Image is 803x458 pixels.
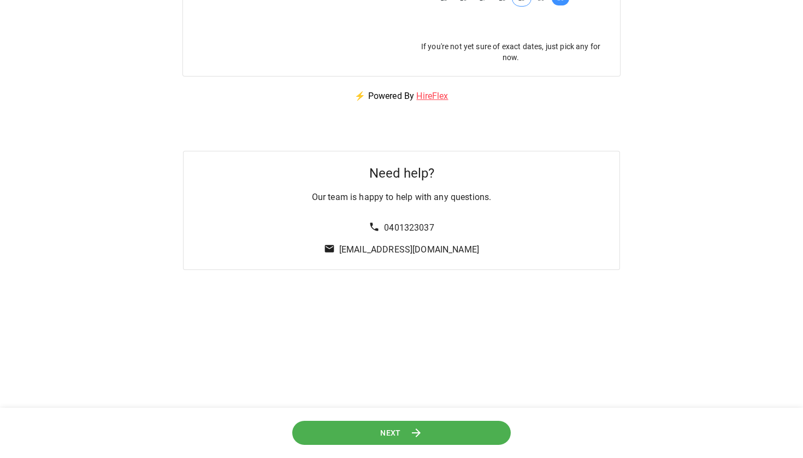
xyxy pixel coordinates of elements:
[312,191,492,204] p: Our team is happy to help with any questions.
[416,91,448,101] a: HireFlex
[415,41,607,63] p: If you're not yet sure of exact dates, just pick any for now.
[339,244,479,255] a: [EMAIL_ADDRESS][DOMAIN_NAME]
[341,77,461,116] p: ⚡ Powered By
[384,221,434,234] p: 0401323037
[369,165,434,182] h5: Need help?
